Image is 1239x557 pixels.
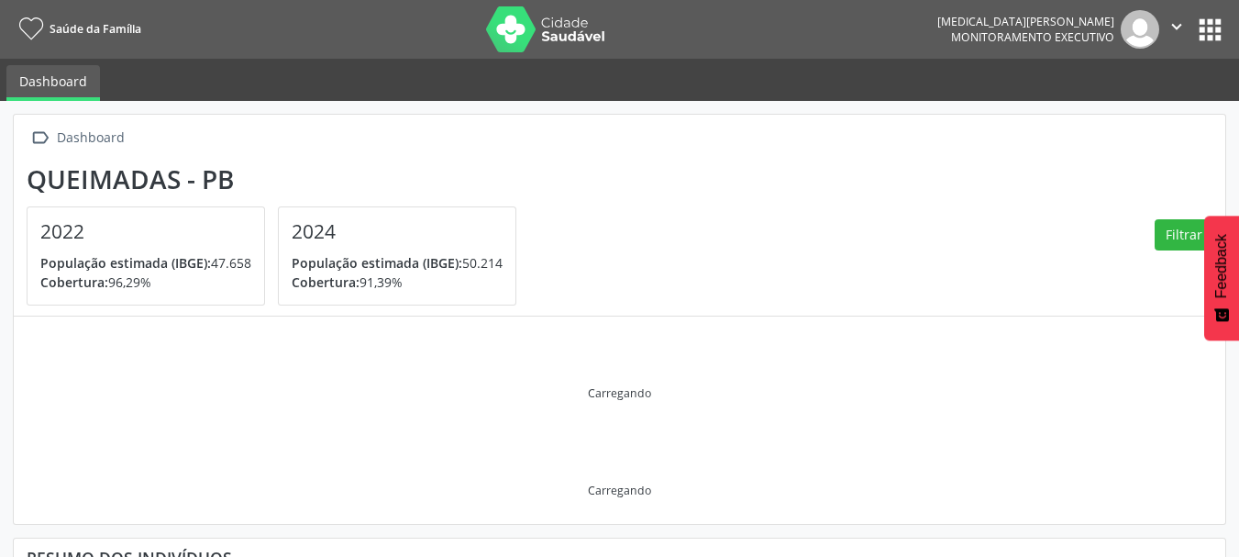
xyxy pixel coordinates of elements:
[1194,14,1226,46] button: apps
[40,273,108,291] span: Cobertura:
[951,29,1114,45] span: Monitoramento Executivo
[40,273,251,292] p: 96,29%
[1213,234,1230,298] span: Feedback
[27,125,127,151] a:  Dashboard
[40,220,251,243] h4: 2022
[50,21,141,37] span: Saúde da Família
[27,125,53,151] i: 
[1204,216,1239,340] button: Feedback - Mostrar pesquisa
[588,483,651,498] div: Carregando
[292,254,462,272] span: População estimada (IBGE):
[6,65,100,101] a: Dashboard
[53,125,127,151] div: Dashboard
[13,14,141,44] a: Saúde da Família
[588,385,651,401] div: Carregando
[292,273,503,292] p: 91,39%
[1159,10,1194,49] button: 
[1167,17,1187,37] i: 
[40,253,251,273] p: 47.658
[292,273,360,291] span: Cobertura:
[292,220,503,243] h4: 2024
[292,253,503,273] p: 50.214
[937,14,1114,29] div: [MEDICAL_DATA][PERSON_NAME]
[27,164,529,195] div: Queimadas - PB
[1121,10,1159,49] img: img
[1155,219,1212,251] button: Filtrar
[40,254,211,272] span: População estimada (IBGE):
